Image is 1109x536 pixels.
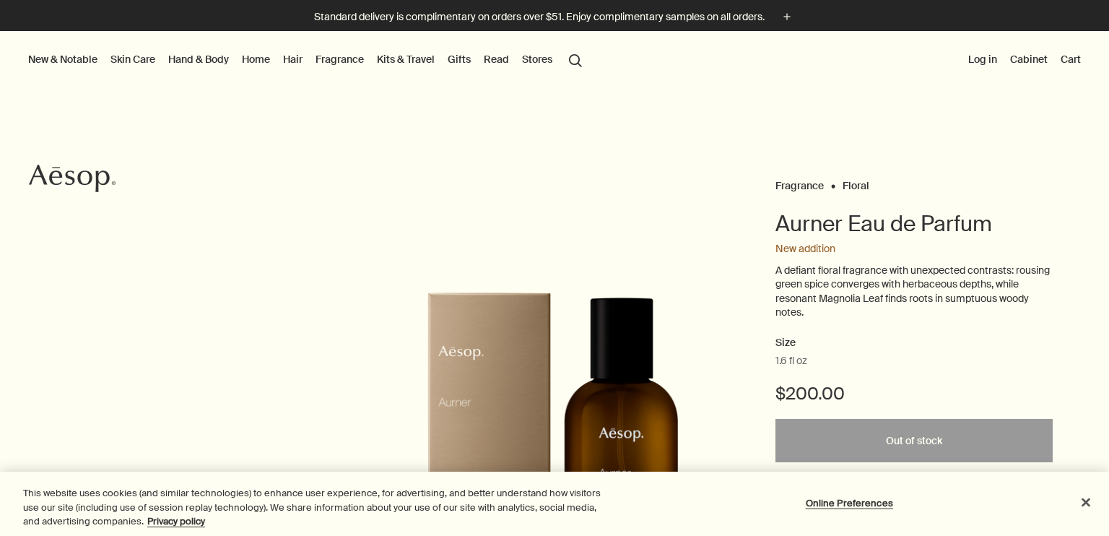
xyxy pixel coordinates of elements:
[562,46,588,73] button: Open search
[280,50,305,69] a: Hair
[775,179,824,186] a: Fragrance
[775,382,845,405] span: $200.00
[165,50,232,69] a: Hand & Body
[1058,50,1084,69] button: Cart
[775,419,1053,462] button: Out of stock - $200.00
[25,50,100,69] button: New & Notable
[314,9,765,25] p: Standard delivery is complimentary on orders over $51. Enjoy complimentary samples on all orders.
[445,50,474,69] a: Gifts
[239,50,273,69] a: Home
[804,488,895,517] button: Online Preferences, Opens the preference center dialog
[25,31,588,89] nav: primary
[147,515,205,527] a: More information about your privacy, opens in a new tab
[23,486,610,529] div: This website uses cookies (and similar technologies) to enhance user experience, for advertising,...
[519,50,555,69] button: Stores
[314,9,795,25] button: Standard delivery is complimentary on orders over $51. Enjoy complimentary samples on all orders.
[775,264,1053,320] p: A defiant floral fragrance with unexpected contrasts: rousing green spice converges with herbaceo...
[374,50,438,69] a: Kits & Travel
[775,354,807,368] span: 1.6 fl oz
[1070,486,1102,518] button: Close
[481,50,512,69] a: Read
[1007,50,1051,69] a: Cabinet
[29,164,116,193] svg: Aesop
[25,160,119,200] a: Aesop
[775,209,1053,238] h1: Aurner Eau de Parfum
[965,50,1000,69] button: Log in
[843,179,869,186] a: Floral
[313,50,367,69] a: Fragrance
[965,31,1084,89] nav: supplementary
[775,334,1053,352] h2: Size
[108,50,158,69] a: Skin Care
